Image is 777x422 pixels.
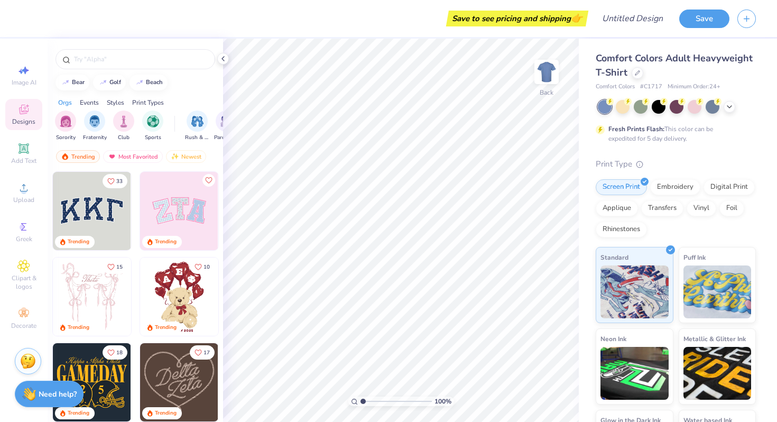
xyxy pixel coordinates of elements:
span: 18 [116,350,123,355]
div: Applique [596,200,638,216]
span: Upload [13,196,34,204]
button: Like [190,345,215,360]
div: filter for Sports [142,111,163,142]
div: Trending [68,238,89,246]
span: Minimum Order: 24 + [668,82,720,91]
span: Sports [145,134,161,142]
button: filter button [113,111,134,142]
div: Events [80,98,99,107]
div: filter for Club [113,111,134,142]
button: golf [93,75,126,90]
img: trend_line.gif [61,79,70,86]
img: Parent's Weekend Image [220,115,233,127]
img: Rush & Bid Image [191,115,203,127]
div: Styles [107,98,124,107]
span: Fraternity [83,134,107,142]
button: filter button [83,111,107,142]
div: Digital Print [704,179,755,195]
div: Rhinestones [596,222,647,237]
div: Newest [166,150,206,163]
div: bear [72,79,85,85]
div: Trending [155,409,177,417]
div: Foil [719,200,744,216]
input: Try "Alpha" [73,54,208,65]
span: 15 [116,264,123,270]
button: Like [190,260,215,274]
button: filter button [214,111,238,142]
img: Neon Ink [600,347,669,400]
span: 👉 [571,12,582,24]
img: d12a98c7-f0f7-4345-bf3a-b9f1b718b86e [131,258,209,336]
button: bear [55,75,89,90]
div: filter for Sorority [55,111,76,142]
button: filter button [55,111,76,142]
div: Screen Print [596,179,647,195]
img: Sports Image [147,115,159,127]
button: Like [103,174,127,188]
img: Puff Ink [683,265,752,318]
div: Print Types [132,98,164,107]
img: 5ee11766-d822-42f5-ad4e-763472bf8dcf [218,172,296,250]
button: Like [103,345,127,360]
span: Decorate [11,322,36,330]
span: Club [118,134,129,142]
div: Save to see pricing and shipping [449,11,586,26]
span: Sorority [56,134,76,142]
span: Comfort Colors [596,82,635,91]
div: Embroidery [650,179,700,195]
div: Orgs [58,98,72,107]
img: e74243e0-e378-47aa-a400-bc6bcb25063a [218,258,296,336]
div: Vinyl [687,200,716,216]
span: Image AI [12,78,36,87]
img: trend_line.gif [135,79,144,86]
div: Back [540,88,553,97]
img: 587403a7-0594-4a7f-b2bd-0ca67a3ff8dd [140,258,218,336]
div: Trending [155,238,177,246]
img: ead2b24a-117b-4488-9b34-c08fd5176a7b [218,343,296,421]
img: trend_line.gif [99,79,107,86]
button: Save [679,10,729,28]
strong: Fresh Prints Flash: [608,125,664,133]
span: Metallic & Glitter Ink [683,333,746,344]
div: Transfers [641,200,683,216]
img: Club Image [118,115,129,127]
div: filter for Rush & Bid [185,111,209,142]
button: beach [129,75,168,90]
div: filter for Fraternity [83,111,107,142]
div: This color can be expedited for 5 day delivery. [608,124,738,143]
img: Fraternity Image [89,115,100,127]
div: Trending [68,409,89,417]
div: filter for Parent's Weekend [214,111,238,142]
span: 33 [116,179,123,184]
span: 100 % [434,397,451,406]
button: Like [103,260,127,274]
img: b8819b5f-dd70-42f8-b218-32dd770f7b03 [53,343,131,421]
img: Back [536,61,557,82]
img: Standard [600,265,669,318]
span: Clipart & logos [5,274,42,291]
input: Untitled Design [594,8,671,29]
img: 3b9aba4f-e317-4aa7-a679-c95a879539bd [53,172,131,250]
img: 12710c6a-dcc0-49ce-8688-7fe8d5f96fe2 [140,343,218,421]
span: # C1717 [640,82,662,91]
span: Standard [600,252,628,263]
span: Rush & Bid [185,134,209,142]
img: most_fav.gif [108,153,116,160]
button: filter button [185,111,209,142]
img: Sorority Image [60,115,72,127]
span: 17 [203,350,210,355]
span: 10 [203,264,210,270]
img: 9980f5e8-e6a1-4b4a-8839-2b0e9349023c [140,172,218,250]
img: Metallic & Glitter Ink [683,347,752,400]
span: Neon Ink [600,333,626,344]
div: Most Favorited [103,150,163,163]
strong: Need help? [39,389,77,399]
span: Greek [16,235,32,243]
img: edfb13fc-0e43-44eb-bea2-bf7fc0dd67f9 [131,172,209,250]
span: Parent's Weekend [214,134,238,142]
img: 83dda5b0-2158-48ca-832c-f6b4ef4c4536 [53,258,131,336]
span: Comfort Colors Adult Heavyweight T-Shirt [596,52,753,79]
div: Trending [56,150,100,163]
span: Puff Ink [683,252,706,263]
button: Like [202,174,215,187]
